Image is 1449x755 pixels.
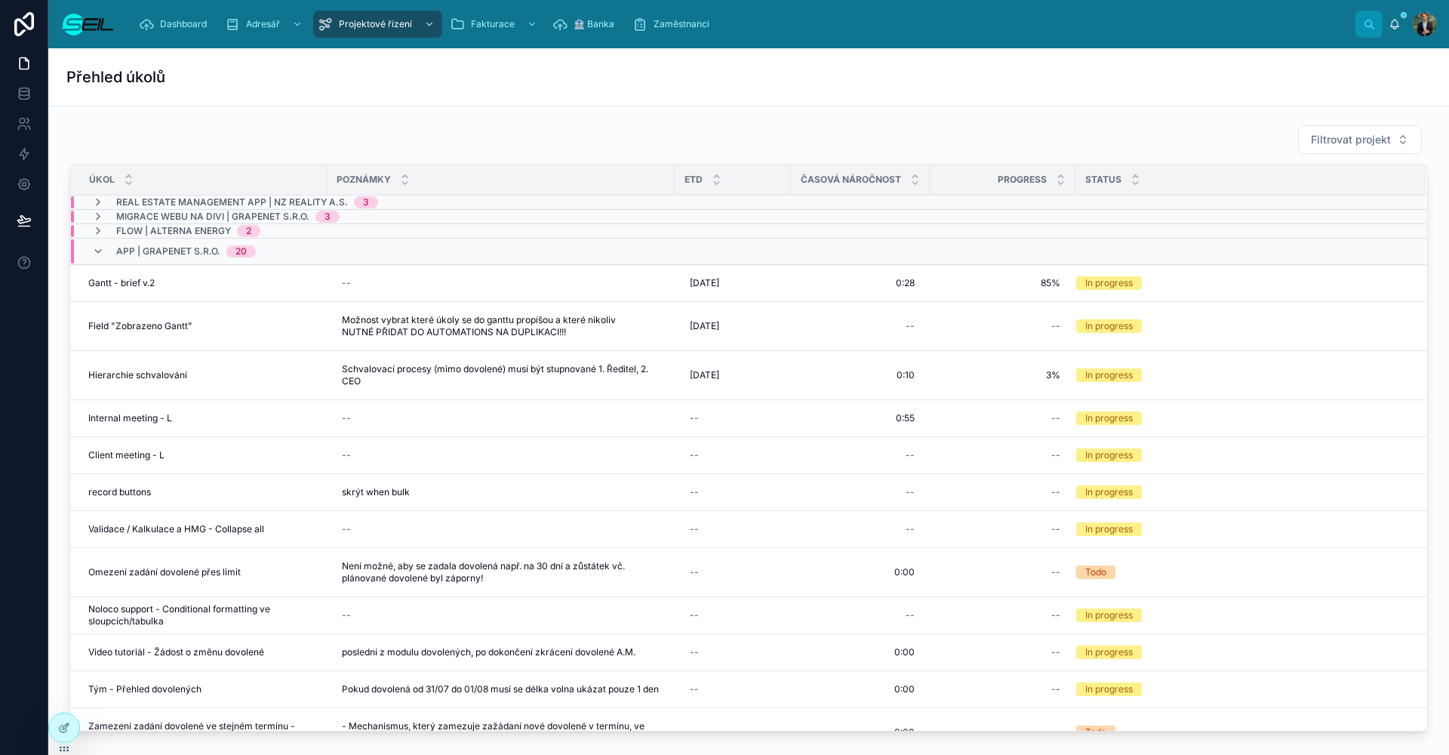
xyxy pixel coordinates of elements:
[1076,565,1407,579] a: Todo
[684,720,782,744] a: --
[1051,320,1060,332] div: --
[690,320,719,332] span: [DATE]
[116,225,231,237] span: Flow | Alterna Energy
[89,174,115,186] span: Úkol
[690,486,699,498] div: --
[1051,449,1060,461] div: --
[939,314,1066,338] a: --
[939,720,1066,744] a: --
[897,369,915,381] span: 0:10
[1076,485,1407,499] a: In progress
[246,225,251,237] div: 2
[336,517,666,541] a: --
[88,277,155,289] span: Gantt - brief v.2
[1085,565,1106,579] div: Todo
[684,677,782,701] a: --
[800,677,921,701] a: 0:00
[246,18,280,30] span: Adresář
[690,449,699,461] div: --
[220,11,310,38] a: Adresář
[1051,646,1060,658] div: --
[336,308,666,344] a: Možnost vybrat které úkoly se do ganttu propíšou a které nikoliv NUTNÉ PŘIDAT DO AUTOMATIONS NA D...
[1051,486,1060,498] div: --
[690,609,699,621] div: --
[690,412,699,424] div: --
[800,560,921,584] a: 0:00
[1051,726,1060,738] div: --
[906,523,915,535] div: --
[684,560,782,584] a: --
[939,560,1066,584] a: --
[800,363,921,387] a: 0:10
[88,603,318,627] span: Noloco support - Conditional formatting ve sloupcích/tabulka
[896,277,915,289] span: 0:28
[684,406,782,430] a: --
[342,720,660,744] span: - Mechanismus, který zamezuje zažádaní nové dovolené v termínu, ve kterém už jeho dovolená je
[336,714,666,750] a: - Mechanismus, který zamezuje zažádaní nové dovolené v termínu, ve kterém už jeho dovolená je
[800,406,921,430] a: 0:55
[1051,523,1060,535] div: --
[88,646,318,658] a: Video tutoriál - Žádost o změnu dovolené
[88,449,165,461] span: Client meeting - L
[336,406,666,430] a: --
[1076,609,1407,622] a: In progress
[939,640,1066,664] a: --
[60,12,115,36] img: App logo
[127,8,1355,41] div: scrollable content
[88,720,318,744] a: Zamezení zadání dovolené ve stejném termínu - překryv
[800,480,921,504] a: --
[235,245,247,257] div: 20
[1076,411,1407,425] a: In progress
[800,720,921,744] a: 0:00
[342,646,635,658] span: poslední z modulu dovolených, po dokončení zkrácení dovolené A.M.
[1085,276,1133,290] div: In progress
[801,174,901,186] span: Časová náročnost
[685,174,703,186] span: ETD
[116,211,309,223] span: Migrace webu na Divi | GrapeNet s.r.o.
[800,443,921,467] a: --
[88,320,192,332] span: Field "Zobrazeno Gantt"
[342,486,410,498] span: skrýt when bulk
[548,11,625,38] a: 🏦 Banka
[88,523,318,535] a: Validace / Kalkulace a HMG - Collapse all
[313,11,442,38] a: Projektové řízení
[684,603,782,627] a: --
[342,560,660,584] span: Není možné, aby se zadala dovolená např. na 30 dní a zůstátek vč. plánované dovolené byl záporny!
[88,412,318,424] a: Internal meeting - L
[896,412,915,424] span: 0:55
[336,271,666,295] a: --
[337,174,391,186] span: Poznámky
[363,196,369,208] div: 3
[690,566,699,578] div: --
[939,480,1066,504] a: --
[690,369,719,381] span: [DATE]
[894,726,915,738] span: 0:00
[1076,448,1407,462] a: In progress
[690,646,699,658] div: --
[690,726,699,738] div: --
[116,196,348,208] span: Real estate Management app | NZ Reality a.s.
[342,363,660,387] span: Schvalovací procesy (mimo dovolené) musí být stupnované 1. Ředitel, 2. CEO
[945,277,1060,289] span: 85%
[684,480,782,504] a: --
[88,320,318,332] a: Field "Zobrazeno Gantt"
[342,314,660,338] span: Možnost vybrat které úkoly se do ganttu propíšou a které nikoliv NUTNÉ PŘIDAT DO AUTOMATIONS NA D...
[1085,485,1133,499] div: In progress
[160,18,207,30] span: Dashboard
[336,480,666,504] a: skrýt when bulk
[1051,609,1060,621] div: --
[800,271,921,295] a: 0:28
[894,646,915,658] span: 0:00
[336,603,666,627] a: --
[88,683,202,695] span: Tým - Přehled dovolených
[939,363,1066,387] a: 3%
[88,369,187,381] span: Hierarchie schvalování
[939,271,1066,295] a: 85%
[628,11,720,38] a: Zaměstnanci
[88,486,151,498] span: record buttons
[939,603,1066,627] a: --
[1085,319,1133,333] div: In progress
[342,523,351,535] div: --
[684,271,782,295] a: [DATE]
[945,369,1060,381] span: 3%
